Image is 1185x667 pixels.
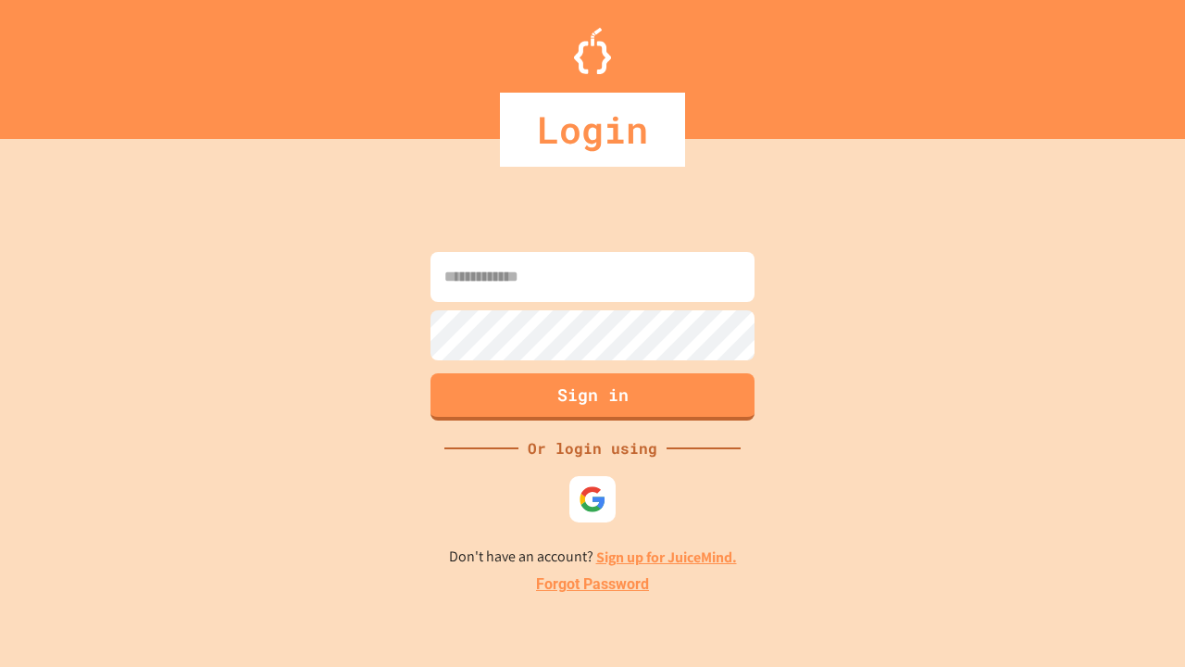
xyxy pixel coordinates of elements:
[596,547,737,567] a: Sign up for JuiceMind.
[536,573,649,596] a: Forgot Password
[574,28,611,74] img: Logo.svg
[579,485,606,513] img: google-icon.svg
[500,93,685,167] div: Login
[449,546,737,569] p: Don't have an account?
[430,373,755,421] button: Sign in
[518,437,667,459] div: Or login using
